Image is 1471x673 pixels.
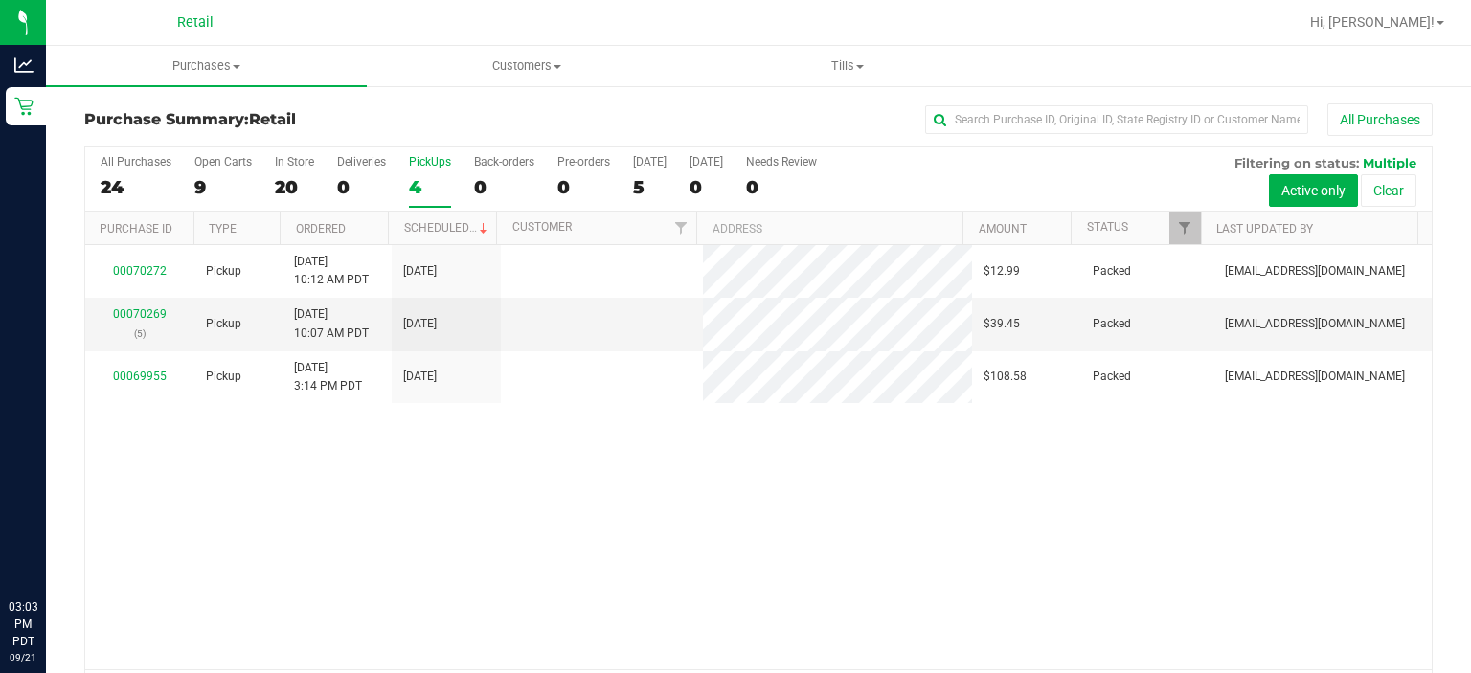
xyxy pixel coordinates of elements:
[404,221,491,235] a: Scheduled
[688,46,1008,86] a: Tills
[403,262,437,280] span: [DATE]
[46,46,367,86] a: Purchases
[1327,103,1433,136] button: All Purchases
[1093,368,1131,386] span: Packed
[1234,155,1359,170] span: Filtering on status:
[294,305,369,342] span: [DATE] 10:07 AM PDT
[409,155,451,168] div: PickUps
[979,222,1027,236] a: Amount
[403,368,437,386] span: [DATE]
[633,176,667,198] div: 5
[512,220,572,234] a: Customer
[1310,14,1435,30] span: Hi, [PERSON_NAME]!
[294,359,362,395] span: [DATE] 3:14 PM PDT
[557,176,610,198] div: 0
[14,97,34,116] inline-svg: Retail
[1087,220,1128,234] a: Status
[337,176,386,198] div: 0
[1093,262,1131,280] span: Packed
[275,155,314,168] div: In Store
[746,155,817,168] div: Needs Review
[557,155,610,168] div: Pre-orders
[275,176,314,198] div: 20
[984,368,1027,386] span: $108.58
[113,264,167,278] a: 00070272
[101,155,171,168] div: All Purchases
[689,57,1007,75] span: Tills
[9,650,37,664] p: 09/21
[1363,155,1416,170] span: Multiple
[690,155,723,168] div: [DATE]
[367,46,688,86] a: Customers
[100,222,172,236] a: Purchase ID
[9,598,37,650] p: 03:03 PM PDT
[665,212,696,244] a: Filter
[113,307,167,321] a: 00070269
[194,155,252,168] div: Open Carts
[209,222,237,236] a: Type
[474,176,534,198] div: 0
[206,315,241,333] span: Pickup
[206,368,241,386] span: Pickup
[1225,262,1405,280] span: [EMAIL_ADDRESS][DOMAIN_NAME]
[113,370,167,383] a: 00069955
[1093,315,1131,333] span: Packed
[1225,368,1405,386] span: [EMAIL_ADDRESS][DOMAIN_NAME]
[46,57,367,75] span: Purchases
[1225,315,1405,333] span: [EMAIL_ADDRESS][DOMAIN_NAME]
[984,315,1020,333] span: $39.45
[368,57,687,75] span: Customers
[474,155,534,168] div: Back-orders
[409,176,451,198] div: 4
[296,222,346,236] a: Ordered
[1361,174,1416,207] button: Clear
[925,105,1308,134] input: Search Purchase ID, Original ID, State Registry ID or Customer Name...
[1216,222,1313,236] a: Last Updated By
[294,253,369,289] span: [DATE] 10:12 AM PDT
[177,14,214,31] span: Retail
[101,176,171,198] div: 24
[337,155,386,168] div: Deliveries
[194,176,252,198] div: 9
[249,110,296,128] span: Retail
[97,325,183,343] p: (5)
[403,315,437,333] span: [DATE]
[1169,212,1201,244] a: Filter
[1269,174,1358,207] button: Active only
[690,176,723,198] div: 0
[19,520,77,577] iframe: Resource center
[84,111,533,128] h3: Purchase Summary:
[57,517,79,540] iframe: Resource center unread badge
[206,262,241,280] span: Pickup
[746,176,817,198] div: 0
[984,262,1020,280] span: $12.99
[696,212,962,245] th: Address
[14,56,34,75] inline-svg: Analytics
[633,155,667,168] div: [DATE]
